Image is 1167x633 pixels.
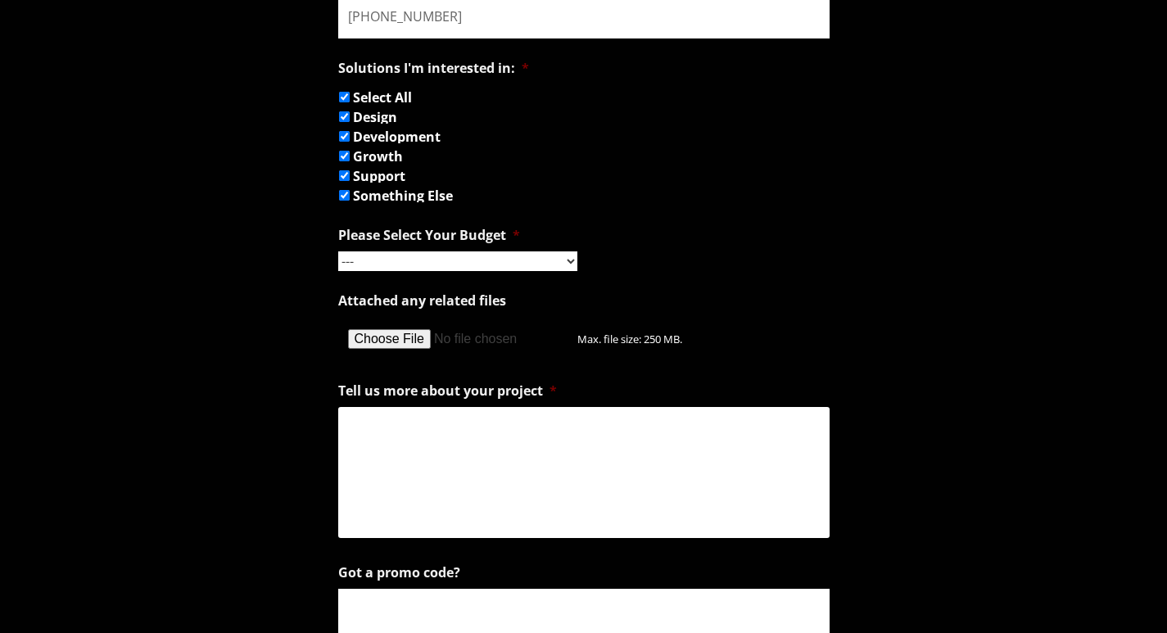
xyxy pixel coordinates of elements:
label: Support [353,170,405,183]
iframe: Chat Widget [1085,554,1167,633]
label: Tell us more about your project [338,382,557,400]
label: Solutions I'm interested in: [338,60,529,77]
span: Max. file size: 250 MB. [577,319,695,346]
label: Select All [353,91,412,104]
label: Attached any related files [338,292,506,310]
label: Development [353,130,441,143]
label: Design [353,111,397,124]
label: Something Else [353,189,453,202]
label: Growth [353,150,403,163]
label: Got a promo code? [338,564,460,581]
label: Please Select Your Budget [338,227,520,244]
